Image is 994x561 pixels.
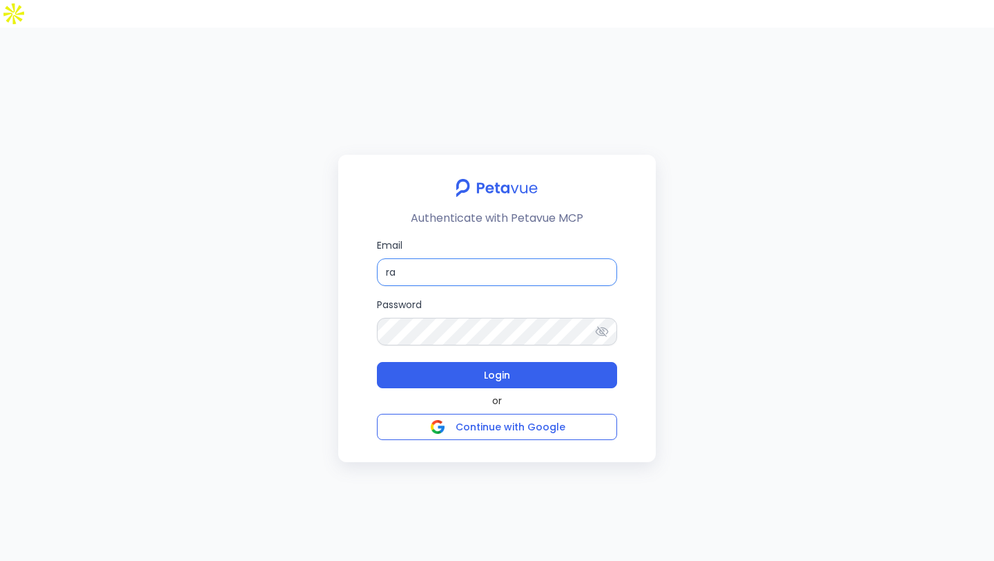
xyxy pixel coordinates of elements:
p: Authenticate with Petavue MCP [411,210,583,227]
span: or [492,394,502,408]
button: Login [377,362,617,388]
input: Email [377,258,617,286]
img: petavue logo [447,171,547,205]
label: Email [377,238,617,286]
label: Password [377,297,617,345]
span: Login [484,367,510,383]
button: Continue with Google [377,414,617,440]
span: Continue with Google [456,420,565,434]
input: Password [377,318,617,345]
